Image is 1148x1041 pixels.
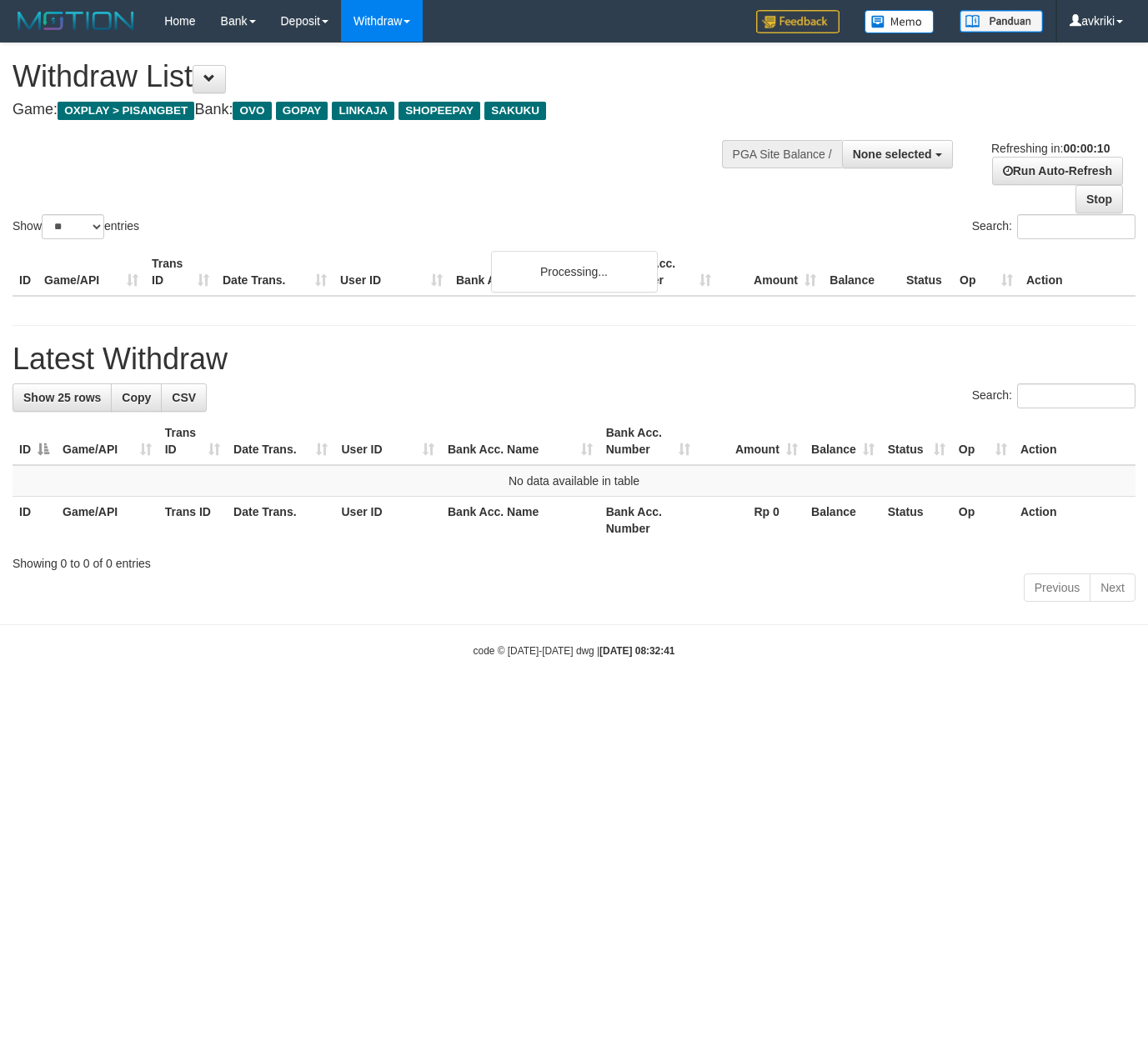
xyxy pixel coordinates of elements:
th: Status [881,497,952,544]
a: Run Auto-Refresh [992,157,1123,185]
img: panduan.png [960,10,1043,33]
th: Bank Acc. Number: activate to sort column ascending [599,418,697,465]
span: GOPAY [276,102,328,120]
th: Bank Acc. Name: activate to sort column ascending [441,418,599,465]
span: Refreshing in: [991,142,1110,155]
th: Action [1014,418,1135,465]
th: Bank Acc. Number [599,497,697,544]
th: Trans ID: activate to sort column ascending [158,418,227,465]
a: Next [1090,573,1135,602]
input: Search: [1017,383,1135,408]
th: Balance [805,497,881,544]
input: Search: [1017,214,1135,239]
th: Balance [823,248,900,296]
span: Copy [122,391,151,404]
th: Amount: activate to sort column ascending [697,418,805,465]
th: Date Trans.: activate to sort column ascending [227,418,334,465]
span: Show 25 rows [23,391,101,404]
span: SAKUKU [484,102,546,120]
span: None selected [853,148,932,161]
a: Stop [1075,185,1123,213]
th: ID: activate to sort column descending [13,418,56,465]
th: Rp 0 [697,497,805,544]
th: Game/API [38,248,145,296]
th: Balance: activate to sort column ascending [805,418,881,465]
th: Status: activate to sort column ascending [881,418,952,465]
th: Bank Acc. Number [613,248,718,296]
span: SHOPEEPAY [399,102,480,120]
th: Op [952,497,1014,544]
th: Trans ID [145,248,216,296]
strong: [DATE] 08:32:41 [599,645,674,657]
th: Action [1014,497,1135,544]
th: Trans ID [158,497,227,544]
th: Bank Acc. Name [449,248,613,296]
th: Date Trans. [227,497,334,544]
th: Date Trans. [216,248,333,296]
th: Bank Acc. Name [441,497,599,544]
span: LINKAJA [332,102,394,120]
span: CSV [172,391,196,404]
div: Showing 0 to 0 of 0 entries [13,548,1135,572]
th: ID [13,248,38,296]
a: Previous [1024,573,1090,602]
a: CSV [161,383,207,412]
img: Feedback.jpg [756,10,840,33]
h1: Latest Withdraw [13,343,1135,376]
span: OXPLAY > PISANGBET [58,102,194,120]
h4: Game: Bank: [13,102,749,118]
th: Status [900,248,953,296]
th: Action [1020,248,1135,296]
th: User ID [333,248,449,296]
th: Amount [718,248,823,296]
th: Game/API [56,497,158,544]
div: PGA Site Balance / [722,140,842,168]
th: User ID [334,497,441,544]
select: Showentries [42,214,104,239]
span: OVO [233,102,271,120]
th: Op [953,248,1020,296]
label: Search: [972,383,1135,408]
div: Processing... [491,251,658,293]
a: Copy [111,383,162,412]
a: Show 25 rows [13,383,112,412]
th: User ID: activate to sort column ascending [334,418,441,465]
th: Game/API: activate to sort column ascending [56,418,158,465]
th: ID [13,497,56,544]
th: Op: activate to sort column ascending [952,418,1014,465]
label: Search: [972,214,1135,239]
button: None selected [842,140,953,168]
h1: Withdraw List [13,60,749,93]
small: code © [DATE]-[DATE] dwg | [474,645,675,657]
img: MOTION_logo.png [13,8,139,33]
td: No data available in table [13,465,1135,497]
label: Show entries [13,214,139,239]
img: Button%20Memo.svg [865,10,935,33]
strong: 00:00:10 [1063,142,1110,155]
